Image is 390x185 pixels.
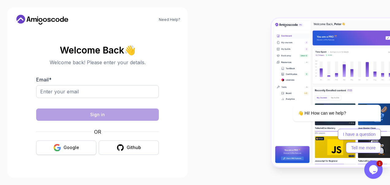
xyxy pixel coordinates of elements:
button: Sign in [36,108,159,121]
div: Github [127,144,141,151]
button: Google [36,140,96,155]
div: Google [63,144,79,151]
label: Email * [36,77,52,83]
a: Home link [15,15,70,25]
input: Enter your email [36,85,159,98]
span: 👋 [124,45,136,55]
img: Amigoscode Dashboard [272,18,390,167]
p: Welcome back! Please enter your details. [36,59,159,66]
p: OR [94,128,101,136]
button: Github [99,140,159,155]
h2: Welcome Back [36,45,159,55]
a: Need Help? [159,17,180,22]
div: Sign in [90,112,105,118]
iframe: chat widget [273,57,384,157]
iframe: chat widget [364,160,384,179]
